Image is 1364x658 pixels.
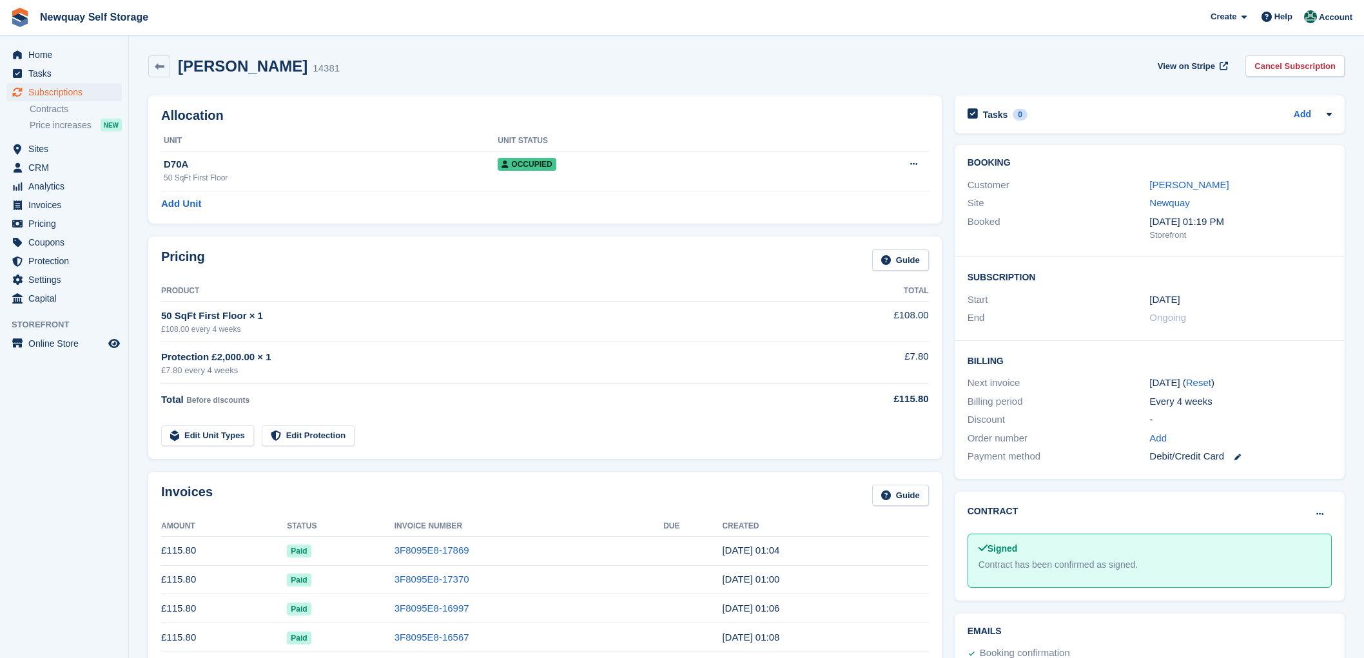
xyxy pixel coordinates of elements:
[979,542,1321,556] div: Signed
[101,119,122,131] div: NEW
[968,376,1150,391] div: Next invoice
[161,281,811,302] th: Product
[28,46,106,64] span: Home
[12,318,128,331] span: Storefront
[6,83,122,101] a: menu
[287,603,311,615] span: Paid
[28,271,106,289] span: Settings
[1149,312,1186,323] span: Ongoing
[1149,376,1332,391] div: [DATE] ( )
[106,336,122,351] a: Preview store
[28,159,106,177] span: CRM
[262,425,355,447] a: Edit Protection
[968,196,1150,211] div: Site
[1149,197,1190,208] a: Newquay
[161,394,184,405] span: Total
[161,623,287,652] td: £115.80
[28,233,106,251] span: Coupons
[161,594,287,623] td: £115.80
[161,565,287,594] td: £115.80
[35,6,153,28] a: Newquay Self Storage
[161,516,287,537] th: Amount
[161,249,205,271] h2: Pricing
[6,64,122,82] a: menu
[30,119,92,131] span: Price increases
[161,364,811,377] div: £7.80 every 4 weeks
[313,61,340,76] div: 14381
[1274,10,1292,23] span: Help
[6,215,122,233] a: menu
[968,178,1150,193] div: Customer
[161,324,811,335] div: £108.00 every 4 weeks
[28,252,106,270] span: Protection
[1149,229,1332,242] div: Storefront
[1149,293,1180,307] time: 2023-02-13 00:00:00 UTC
[1304,10,1317,23] img: JON
[28,177,106,195] span: Analytics
[968,626,1332,637] h2: Emails
[968,215,1150,242] div: Booked
[811,281,928,302] th: Total
[28,289,106,307] span: Capital
[872,485,929,506] a: Guide
[1319,11,1352,24] span: Account
[6,196,122,214] a: menu
[1158,60,1215,73] span: View on Stripe
[872,249,929,271] a: Guide
[6,159,122,177] a: menu
[6,271,122,289] a: menu
[1153,55,1231,77] a: View on Stripe
[6,334,122,353] a: menu
[722,574,779,585] time: 2025-07-28 00:00:16 UTC
[161,485,213,506] h2: Invoices
[722,632,779,643] time: 2025-06-02 00:08:38 UTC
[6,177,122,195] a: menu
[968,311,1150,325] div: End
[722,545,779,556] time: 2025-08-25 00:04:30 UTC
[1245,55,1345,77] a: Cancel Subscription
[968,449,1150,464] div: Payment method
[983,109,1008,121] h2: Tasks
[811,301,928,342] td: £108.00
[968,293,1150,307] div: Start
[498,131,792,151] th: Unit Status
[1149,412,1332,427] div: -
[968,431,1150,446] div: Order number
[1186,377,1211,388] a: Reset
[811,392,928,407] div: £115.80
[28,215,106,233] span: Pricing
[161,536,287,565] td: £115.80
[10,8,30,27] img: stora-icon-8386f47178a22dfd0bd8f6a31ec36ba5ce8667c1dd55bd0f319d3a0aa187defe.svg
[395,545,469,556] a: 3F8095E8-17869
[968,158,1332,168] h2: Booking
[164,172,498,184] div: 50 SqFt First Floor
[1149,179,1229,190] a: [PERSON_NAME]
[28,196,106,214] span: Invoices
[968,354,1332,367] h2: Billing
[6,233,122,251] a: menu
[1149,449,1332,464] div: Debit/Credit Card
[161,108,929,123] h2: Allocation
[6,289,122,307] a: menu
[395,516,663,537] th: Invoice Number
[395,632,469,643] a: 3F8095E8-16567
[1294,108,1311,122] a: Add
[161,309,811,324] div: 50 SqFt First Floor × 1
[178,57,307,75] h2: [PERSON_NAME]
[1149,431,1167,446] a: Add
[979,558,1321,572] div: Contract has been confirmed as signed.
[1149,394,1332,409] div: Every 4 weeks
[161,197,201,211] a: Add Unit
[28,334,106,353] span: Online Store
[663,516,722,537] th: Due
[395,574,469,585] a: 3F8095E8-17370
[161,425,254,447] a: Edit Unit Types
[287,632,311,644] span: Paid
[968,394,1150,409] div: Billing period
[161,131,498,151] th: Unit
[1013,109,1028,121] div: 0
[968,412,1150,427] div: Discount
[30,118,122,132] a: Price increases NEW
[164,157,498,172] div: D70A
[30,103,122,115] a: Contracts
